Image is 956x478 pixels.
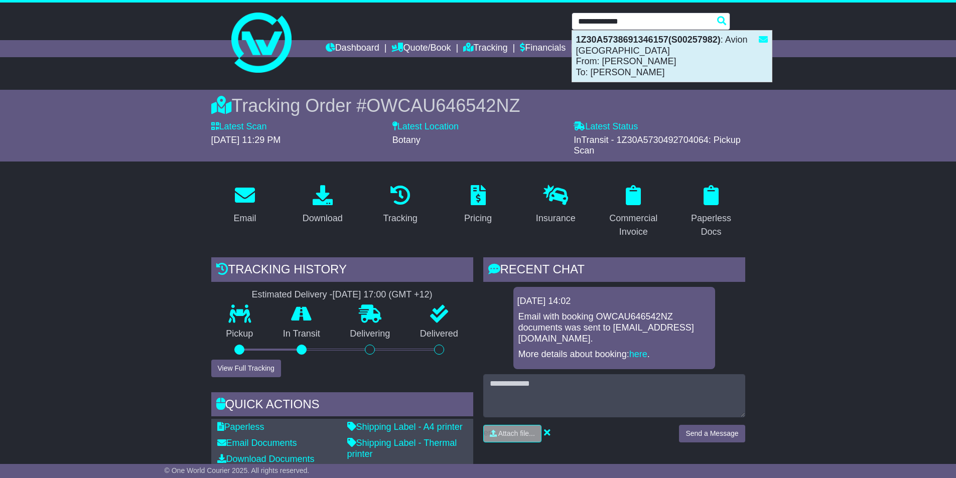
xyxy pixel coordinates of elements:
div: Download [303,212,343,225]
div: Paperless Docs [684,212,739,239]
a: Email [227,182,262,229]
a: Download [296,182,349,229]
p: Pickup [211,329,268,340]
a: Shipping Label - Thermal printer [347,438,457,459]
div: [DATE] 14:02 [517,296,711,307]
span: Botany [392,135,421,145]
a: Tracking [376,182,424,229]
div: Tracking [383,212,417,225]
label: Latest Location [392,121,459,132]
a: Financials [520,40,566,57]
div: Tracking Order # [211,95,745,116]
a: Paperless Docs [677,182,745,242]
button: View Full Tracking [211,360,281,377]
div: [DATE] 17:00 (GMT +12) [333,289,433,300]
strong: 1Z30A5738691346157(S00257982) [576,35,721,45]
div: Email [233,212,256,225]
div: Pricing [464,212,492,225]
div: Commercial Invoice [606,212,661,239]
a: Quote/Book [391,40,451,57]
p: Delivering [335,329,405,340]
span: © One World Courier 2025. All rights reserved. [165,466,310,474]
span: InTransit - 1Z30A5730492704064: Pickup Scan [574,135,741,156]
a: Commercial Invoice [600,182,667,242]
a: Email Documents [217,438,297,448]
a: Download Documents [217,454,315,464]
a: Shipping Label - A4 printer [347,422,463,432]
a: Insurance [529,182,582,229]
a: Dashboard [326,40,379,57]
p: Delivered [405,329,473,340]
button: Send a Message [679,425,745,442]
label: Latest Scan [211,121,267,132]
div: Insurance [536,212,576,225]
div: Quick Actions [211,392,473,419]
div: Estimated Delivery - [211,289,473,300]
label: Latest Status [574,121,638,132]
a: Pricing [458,182,498,229]
a: Tracking [463,40,507,57]
p: In Transit [268,329,335,340]
div: RECENT CHAT [483,257,745,284]
span: [DATE] 11:29 PM [211,135,281,145]
p: More details about booking: . [518,349,710,360]
a: Paperless [217,422,264,432]
div: : Avion [GEOGRAPHIC_DATA] From: [PERSON_NAME] To: [PERSON_NAME] [572,31,772,82]
a: here [629,349,647,359]
span: OWCAU646542NZ [366,95,520,116]
div: Tracking history [211,257,473,284]
p: Email with booking OWCAU646542NZ documents was sent to [EMAIL_ADDRESS][DOMAIN_NAME]. [518,311,710,344]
